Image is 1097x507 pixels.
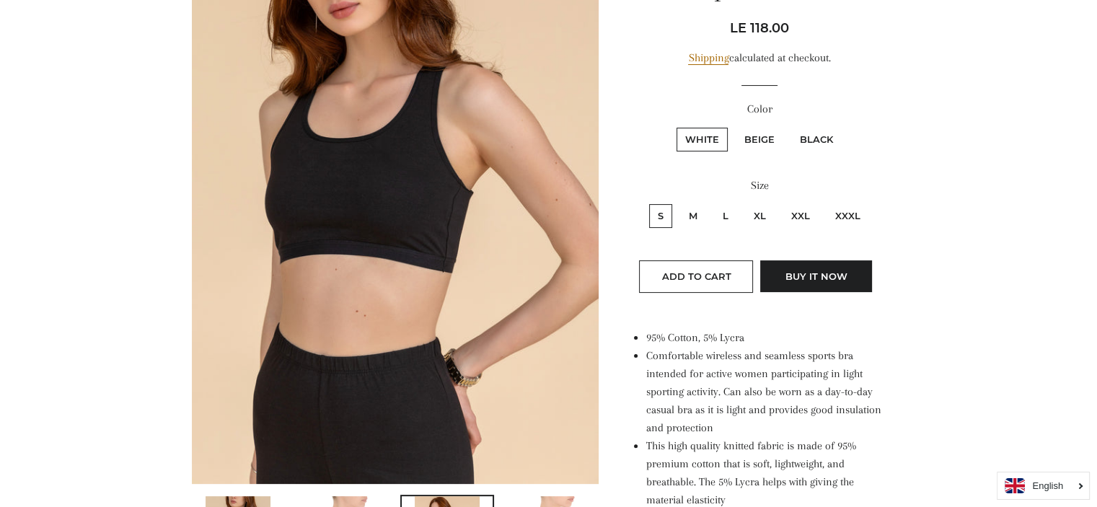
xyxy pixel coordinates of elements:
a: English [1005,478,1082,493]
span: LE 118.00 [730,20,789,36]
i: English [1032,481,1063,490]
span: This high quality knitted fabric is made of 95% premium cotton that is soft, lightweight, and bre... [646,439,855,506]
div: calculated at checkout. [631,49,887,67]
label: Color [631,100,887,118]
li: Comfortable wireless and seamless sports bra intended for active women participating in light spo... [646,347,887,437]
label: White [677,128,728,151]
label: L [714,204,737,228]
label: Size [631,177,887,195]
span: 95% Cotton, 5% Lycra [646,331,744,344]
label: S [649,204,672,228]
label: Black [791,128,842,151]
button: Buy it now [760,260,872,292]
a: Shipping [688,51,728,65]
button: Add to Cart [639,260,753,292]
label: M [680,204,706,228]
label: XL [745,204,775,228]
label: XXXL [827,204,869,228]
label: Beige [736,128,783,151]
span: Add to Cart [661,270,731,282]
label: XXL [783,204,819,228]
